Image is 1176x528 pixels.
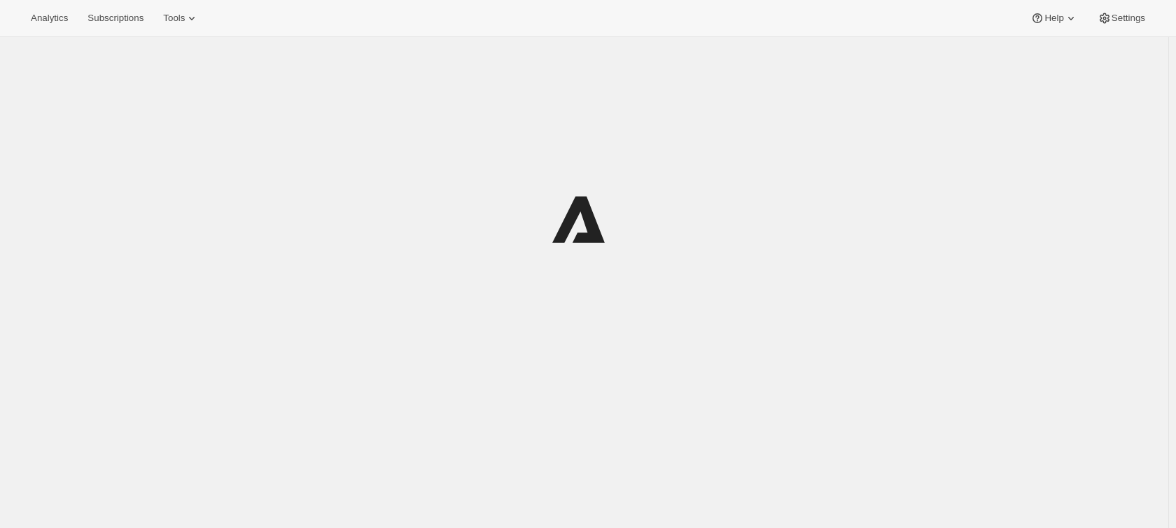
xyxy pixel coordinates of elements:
span: Tools [163,13,185,24]
span: Subscriptions [87,13,143,24]
button: Tools [155,8,207,28]
span: Analytics [31,13,68,24]
span: Settings [1112,13,1145,24]
button: Help [1022,8,1086,28]
button: Analytics [22,8,76,28]
button: Subscriptions [79,8,152,28]
button: Settings [1089,8,1154,28]
span: Help [1044,13,1063,24]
